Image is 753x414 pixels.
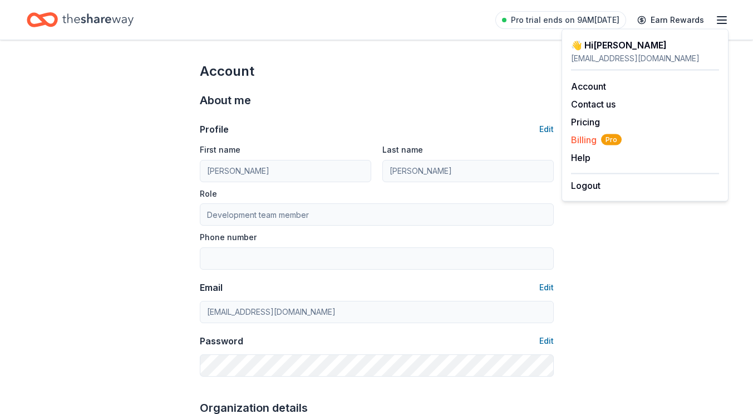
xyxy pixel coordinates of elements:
button: BillingPro [571,133,622,147]
div: Password [200,334,243,348]
a: Pricing [571,116,600,128]
button: Contact us [571,98,616,111]
a: Earn Rewards [631,10,711,30]
div: [EMAIL_ADDRESS][DOMAIN_NAME] [571,52,719,65]
div: 👋 Hi [PERSON_NAME] [571,38,719,52]
button: Edit [539,123,554,136]
div: About me [200,91,554,109]
a: Account [571,81,606,92]
label: Last name [382,144,423,155]
a: Pro trial ends on 9AM[DATE] [495,11,626,29]
label: First name [200,144,240,155]
div: Email [200,281,223,294]
div: Account [200,62,554,80]
label: Role [200,188,217,199]
span: Pro trial ends on 9AM[DATE] [511,13,619,27]
div: Profile [200,123,229,136]
a: Home [27,7,134,33]
label: Phone number [200,232,257,243]
button: Edit [539,334,554,348]
button: Logout [571,179,601,192]
button: Edit [539,281,554,294]
span: Billing [571,133,622,147]
span: Pro [601,134,622,145]
button: Help [571,151,590,164]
